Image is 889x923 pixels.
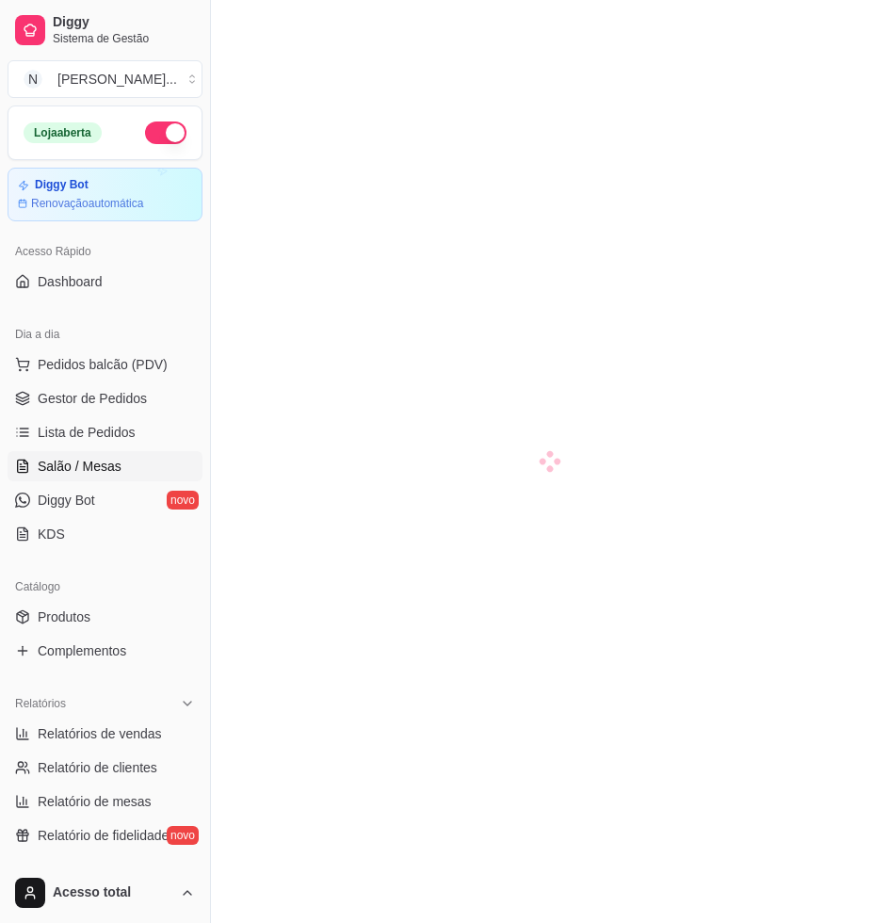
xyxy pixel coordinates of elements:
button: Acesso total [8,870,202,915]
article: Diggy Bot [35,178,89,192]
a: Relatório de clientes [8,753,202,783]
span: Sistema de Gestão [53,31,195,46]
span: Pedidos balcão (PDV) [38,355,168,374]
a: Complementos [8,636,202,666]
a: DiggySistema de Gestão [8,8,202,53]
a: Diggy Botnovo [8,485,202,515]
span: Diggy Bot [38,491,95,510]
a: Dashboard [8,267,202,297]
a: Gestor de Pedidos [8,383,202,413]
span: Relatório de fidelidade [38,826,169,845]
span: Dashboard [38,272,103,291]
span: Diggy [53,14,195,31]
span: Produtos [38,607,90,626]
a: Lista de Pedidos [8,417,202,447]
span: Complementos [38,641,126,660]
a: Salão / Mesas [8,451,202,481]
span: Salão / Mesas [38,457,121,476]
button: Pedidos balcão (PDV) [8,349,202,380]
div: Acesso Rápido [8,236,202,267]
div: Catálogo [8,572,202,602]
span: N [24,70,42,89]
a: Relatório de mesas [8,786,202,817]
a: Diggy BotRenovaçãoautomática [8,168,202,221]
span: Relatórios [15,696,66,711]
article: Renovação automática [31,196,143,211]
span: Acesso total [53,884,172,901]
span: Relatórios de vendas [38,724,162,743]
span: Relatório de mesas [38,792,152,811]
a: Relatório de fidelidadenovo [8,820,202,850]
span: Lista de Pedidos [38,423,136,442]
button: Alterar Status [145,121,186,144]
a: Produtos [8,602,202,632]
a: KDS [8,519,202,549]
span: Gestor de Pedidos [38,389,147,408]
div: Dia a dia [8,319,202,349]
button: Select a team [8,60,202,98]
a: Relatórios de vendas [8,719,202,749]
div: Loja aberta [24,122,102,143]
div: [PERSON_NAME] ... [57,70,177,89]
span: KDS [38,525,65,543]
span: Relatório de clientes [38,758,157,777]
